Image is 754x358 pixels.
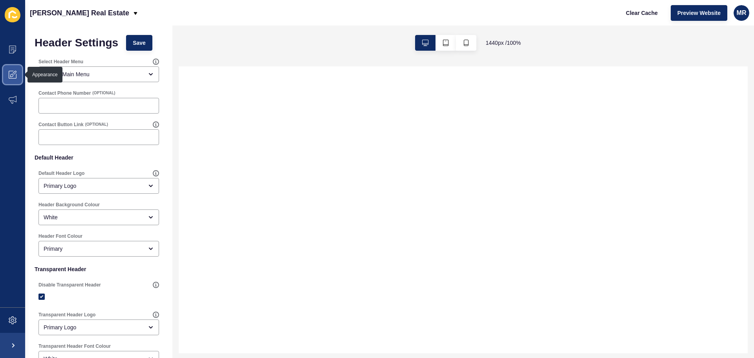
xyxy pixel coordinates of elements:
[85,122,108,127] span: (OPTIONAL)
[486,39,521,47] span: 1440 px / 100 %
[35,39,118,47] h1: Header Settings
[38,170,84,176] label: Default Header Logo
[38,319,159,335] div: open menu
[92,90,115,96] span: (OPTIONAL)
[626,9,658,17] span: Clear Cache
[32,72,58,78] div: Appearance
[38,66,159,82] div: open menu
[126,35,152,51] button: Save
[38,121,84,128] label: Contact Button Link
[38,209,159,225] div: open menu
[38,90,91,96] label: Contact Phone Number
[38,178,159,194] div: open menu
[677,9,721,17] span: Preview Website
[38,312,95,318] label: Transparent Header Logo
[737,9,747,17] span: MR
[38,233,82,239] label: Header Font Colour
[38,282,101,288] label: Disable Transparent Header
[35,261,163,278] p: Transparent Header
[671,5,727,21] button: Preview Website
[38,59,83,65] label: Select Header Menu
[38,241,159,257] div: open menu
[619,5,664,21] button: Clear Cache
[38,343,111,349] label: Transparent Header Font Colour
[35,149,163,166] p: Default Header
[133,39,146,47] span: Save
[38,202,100,208] label: Header Background Colour
[30,3,129,23] p: [PERSON_NAME] Real Estate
